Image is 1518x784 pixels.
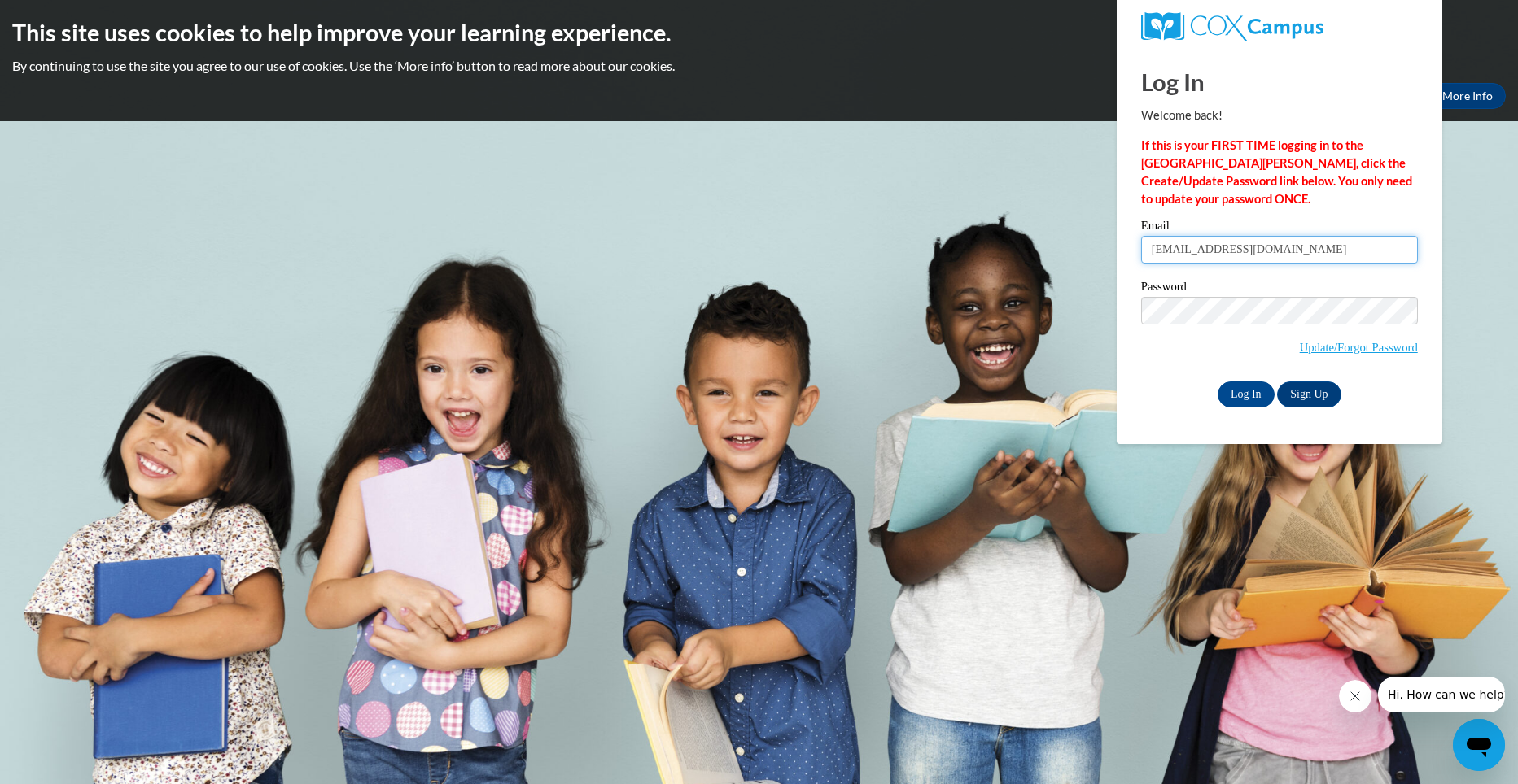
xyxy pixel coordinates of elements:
a: Update/Forgot Password [1300,341,1418,354]
input: Log In [1218,381,1275,407]
h2: This site uses cookies to help improve your learning experience. [12,16,1506,49]
a: COX Campus [1141,12,1418,41]
iframe: Close message [1339,680,1371,712]
strong: If this is your FIRST TIME logging in to the [GEOGRAPHIC_DATA][PERSON_NAME], click the Create/Upd... [1141,138,1412,206]
iframe: Message from company [1378,677,1505,712]
h1: Log In [1141,65,1418,98]
label: Password [1141,281,1418,297]
img: COX Campus [1141,12,1323,41]
span: Hi. How can we help? [10,11,132,24]
iframe: Button to launch messaging window [1453,719,1505,771]
a: More Info [1429,83,1506,109]
a: Sign Up [1277,381,1341,407]
p: Welcome back! [1141,107,1418,124]
label: Email [1141,220,1418,236]
p: By continuing to use the site you agree to our use of cookies. Use the ‘More info’ button to read... [12,57,1506,75]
